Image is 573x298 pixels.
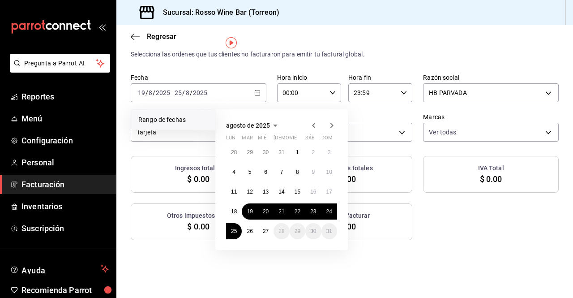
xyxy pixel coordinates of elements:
[131,50,559,59] div: Selecciona las ordenes que tus clientes no facturaron para emitir tu factural global.
[326,208,332,215] abbr: 24 de agosto de 2025
[21,112,109,125] span: Menú
[156,7,279,18] h3: Sucursal: Rosso Wine Bar (Torreon)
[321,164,337,180] button: 10 de agosto de 2025
[310,208,316,215] abbr: 23 de agosto de 2025
[290,223,305,239] button: 29 de agosto de 2025
[258,203,274,220] button: 20 de agosto de 2025
[148,89,153,96] input: --
[423,83,559,102] div: HB PARVADA
[247,149,252,155] abbr: 29 de julio de 2025
[232,169,235,175] abbr: 4 de agosto de 2025
[310,189,316,195] abbr: 16 de agosto de 2025
[21,222,109,234] span: Suscripción
[182,89,185,96] span: /
[21,134,109,147] span: Configuración
[226,135,235,144] abbr: lunes
[290,135,297,144] abbr: viernes
[290,184,305,200] button: 15 de agosto de 2025
[231,189,237,195] abbr: 11 de agosto de 2025
[290,203,305,220] button: 22 de agosto de 2025
[24,59,96,68] span: Pregunta a Parrot AI
[278,228,284,234] abbr: 28 de agosto de 2025
[263,189,269,195] abbr: 13 de agosto de 2025
[321,184,337,200] button: 17 de agosto de 2025
[480,173,502,185] span: $ 0.00
[131,74,266,81] label: Fecha
[280,169,283,175] abbr: 7 de agosto de 2025
[226,203,242,220] button: 18 de agosto de 2025
[174,89,182,96] input: --
[274,223,289,239] button: 28 de agosto de 2025
[310,228,316,234] abbr: 30 de agosto de 2025
[258,144,274,160] button: 30 de julio de 2025
[296,169,299,175] abbr: 8 de agosto de 2025
[231,228,237,234] abbr: 25 de agosto de 2025
[185,89,190,96] input: --
[258,164,274,180] button: 6 de agosto de 2025
[263,228,269,234] abbr: 27 de agosto de 2025
[326,228,332,234] abbr: 31 de agosto de 2025
[192,89,208,96] input: ----
[264,169,267,175] abbr: 6 de agosto de 2025
[274,164,289,180] button: 7 de agosto de 2025
[226,37,237,48] img: Tooltip marker
[305,203,321,220] button: 23 de agosto de 2025
[263,149,269,155] abbr: 30 de julio de 2025
[321,144,337,160] button: 3 de agosto de 2025
[226,120,281,131] button: agosto de 2025
[226,164,242,180] button: 4 de agosto de 2025
[21,178,109,190] span: Facturación
[290,144,305,160] button: 1 de agosto de 2025
[21,263,97,274] span: Ayuda
[187,173,210,185] span: $ 0.00
[296,149,299,155] abbr: 1 de agosto de 2025
[274,135,326,144] abbr: jueves
[312,149,315,155] abbr: 2 de agosto de 2025
[247,228,252,234] abbr: 26 de agosto de 2025
[247,189,252,195] abbr: 12 de agosto de 2025
[258,135,266,144] abbr: miércoles
[321,135,333,144] abbr: domingo
[21,284,109,296] span: Recomienda Parrot
[21,156,109,168] span: Personal
[278,189,284,195] abbr: 14 de agosto de 2025
[274,144,289,160] button: 31 de julio de 2025
[312,169,315,175] abbr: 9 de agosto de 2025
[305,135,315,144] abbr: sábado
[478,164,504,173] h3: IVA Total
[98,23,106,30] button: open_drawer_menu
[231,208,237,215] abbr: 18 de agosto de 2025
[171,89,173,96] span: -
[278,149,284,155] abbr: 31 de julio de 2025
[295,208,300,215] abbr: 22 de agosto de 2025
[423,114,559,120] label: Marcas
[423,74,559,81] label: Razón social
[274,184,289,200] button: 14 de agosto de 2025
[10,54,110,73] button: Pregunta a Parrot AI
[305,144,321,160] button: 2 de agosto de 2025
[190,89,192,96] span: /
[305,223,321,239] button: 30 de agosto de 2025
[277,74,341,81] label: Hora inicio
[242,144,257,160] button: 29 de julio de 2025
[242,223,257,239] button: 26 de agosto de 2025
[145,89,148,96] span: /
[295,189,300,195] abbr: 15 de agosto de 2025
[21,91,109,103] span: Reportes
[153,89,155,96] span: /
[137,89,145,96] input: --
[242,164,257,180] button: 5 de agosto de 2025
[295,228,300,234] abbr: 29 de agosto de 2025
[328,149,331,155] abbr: 3 de agosto de 2025
[138,115,208,125] span: Rango de fechas
[21,200,109,212] span: Inventarios
[290,164,305,180] button: 8 de agosto de 2025
[226,144,242,160] button: 28 de julio de 2025
[247,208,252,215] abbr: 19 de agosto de 2025
[326,169,332,175] abbr: 10 de agosto de 2025
[131,123,266,142] div: Tarjeta
[258,223,274,239] button: 27 de agosto de 2025
[226,122,270,129] span: agosto de 2025
[242,135,252,144] abbr: martes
